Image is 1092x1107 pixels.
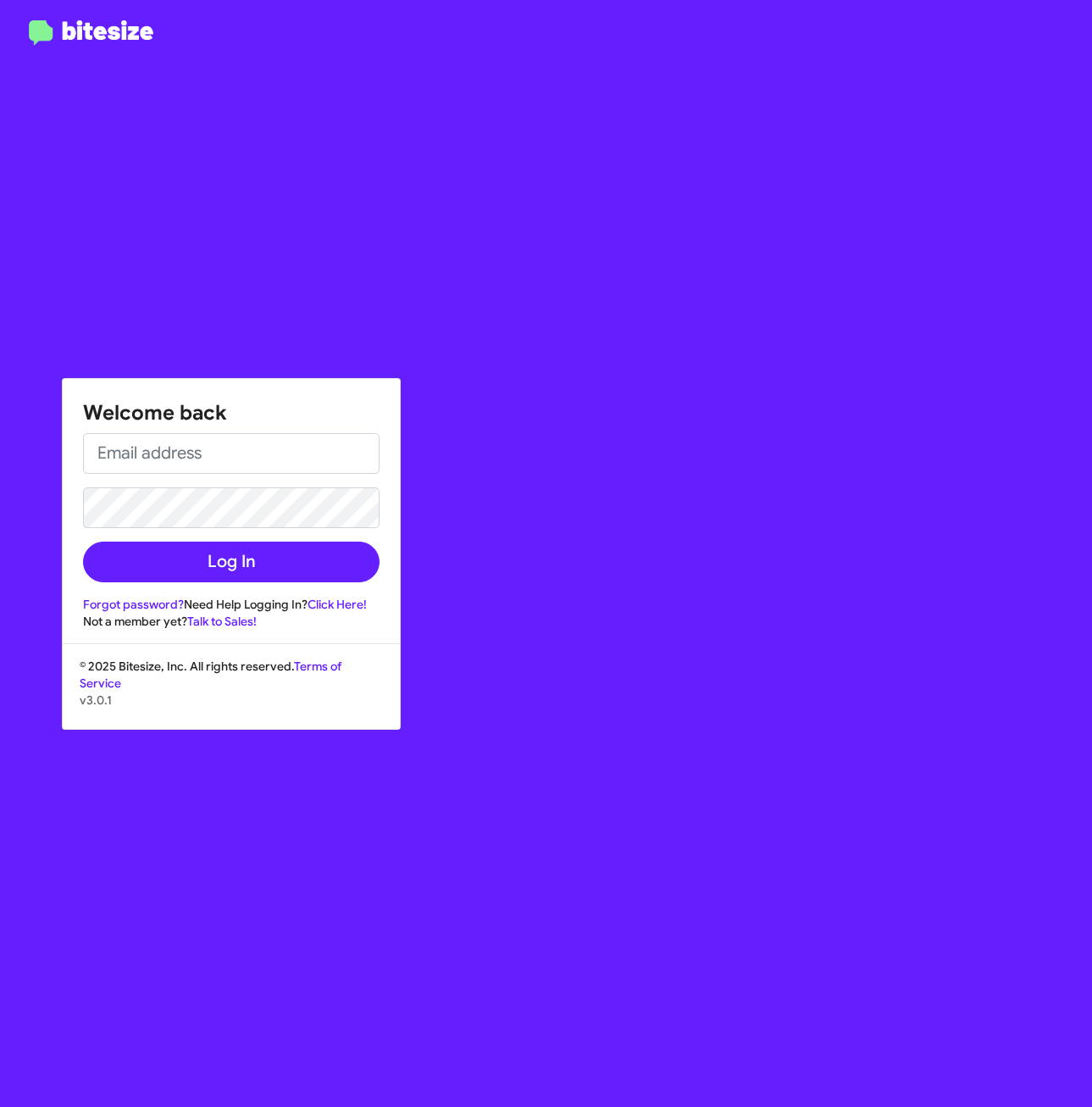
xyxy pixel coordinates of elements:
input: Email address [83,433,380,474]
div: Need Help Logging In? [83,596,380,613]
h1: Welcome back [83,399,380,426]
button: Log In [83,542,380,582]
div: © 2025 Bitesize, Inc. All rights reserved. [63,658,400,729]
a: Terms of Service [80,659,341,691]
a: Talk to Sales! [187,614,257,629]
div: Not a member yet? [83,613,380,630]
a: Forgot password? [83,597,184,612]
p: v3.0.1 [80,692,383,709]
a: Click Here! [308,597,367,612]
